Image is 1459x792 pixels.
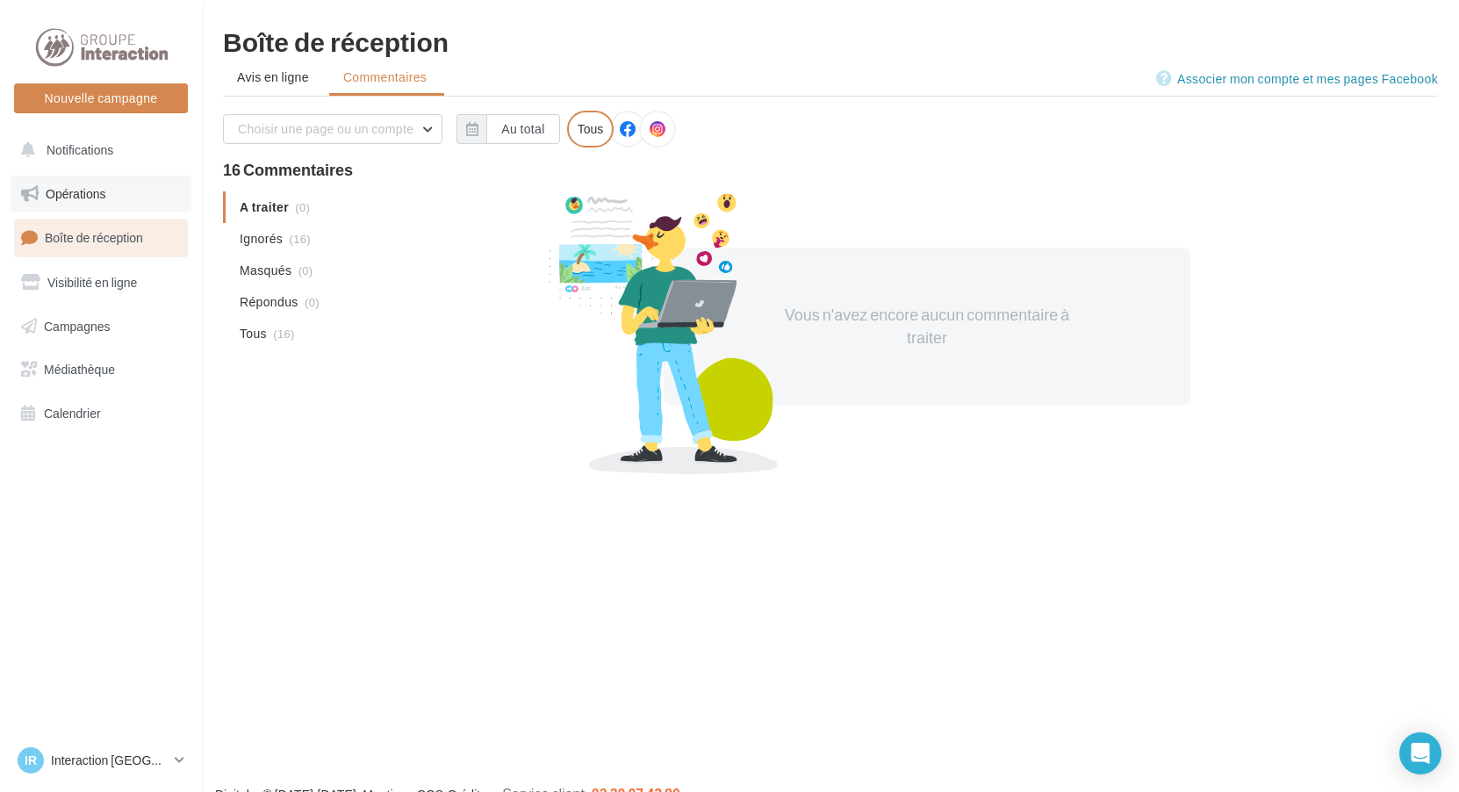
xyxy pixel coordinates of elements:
[486,114,559,144] button: Au total
[47,142,113,157] span: Notifications
[14,744,188,777] a: IR Interaction [GEOGRAPHIC_DATA]
[44,318,111,333] span: Campagnes
[240,293,298,311] span: Répondus
[223,114,442,144] button: Choisir une page ou un compte
[456,114,559,144] button: Au total
[44,406,101,421] span: Calendrier
[11,351,191,388] a: Médiathèque
[290,232,311,246] span: (16)
[11,395,191,432] a: Calendrier
[51,752,168,769] p: Interaction [GEOGRAPHIC_DATA]
[567,111,615,148] div: Tous
[1156,68,1438,90] a: Associer mon compte et mes pages Facebook
[1399,732,1441,774] div: Open Intercom Messenger
[45,230,143,245] span: Boîte de réception
[238,121,413,136] span: Choisir une page ou un compte
[46,186,105,201] span: Opérations
[240,262,291,279] span: Masqués
[11,264,191,301] a: Visibilité en ligne
[44,362,115,377] span: Médiathèque
[14,83,188,113] button: Nouvelle campagne
[237,68,309,86] span: Avis en ligne
[776,304,1078,349] div: Vous n'avez encore aucun commentaire à traiter
[298,263,313,277] span: (0)
[11,308,191,345] a: Campagnes
[11,219,191,256] a: Boîte de réception
[11,176,191,212] a: Opérations
[47,275,137,290] span: Visibilité en ligne
[240,325,267,342] span: Tous
[240,230,283,248] span: Ignorés
[25,752,37,769] span: IR
[273,327,294,341] span: (16)
[11,132,184,169] button: Notifications
[223,28,1438,54] div: Boîte de réception
[305,295,320,309] span: (0)
[223,162,1438,177] div: 16 Commentaires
